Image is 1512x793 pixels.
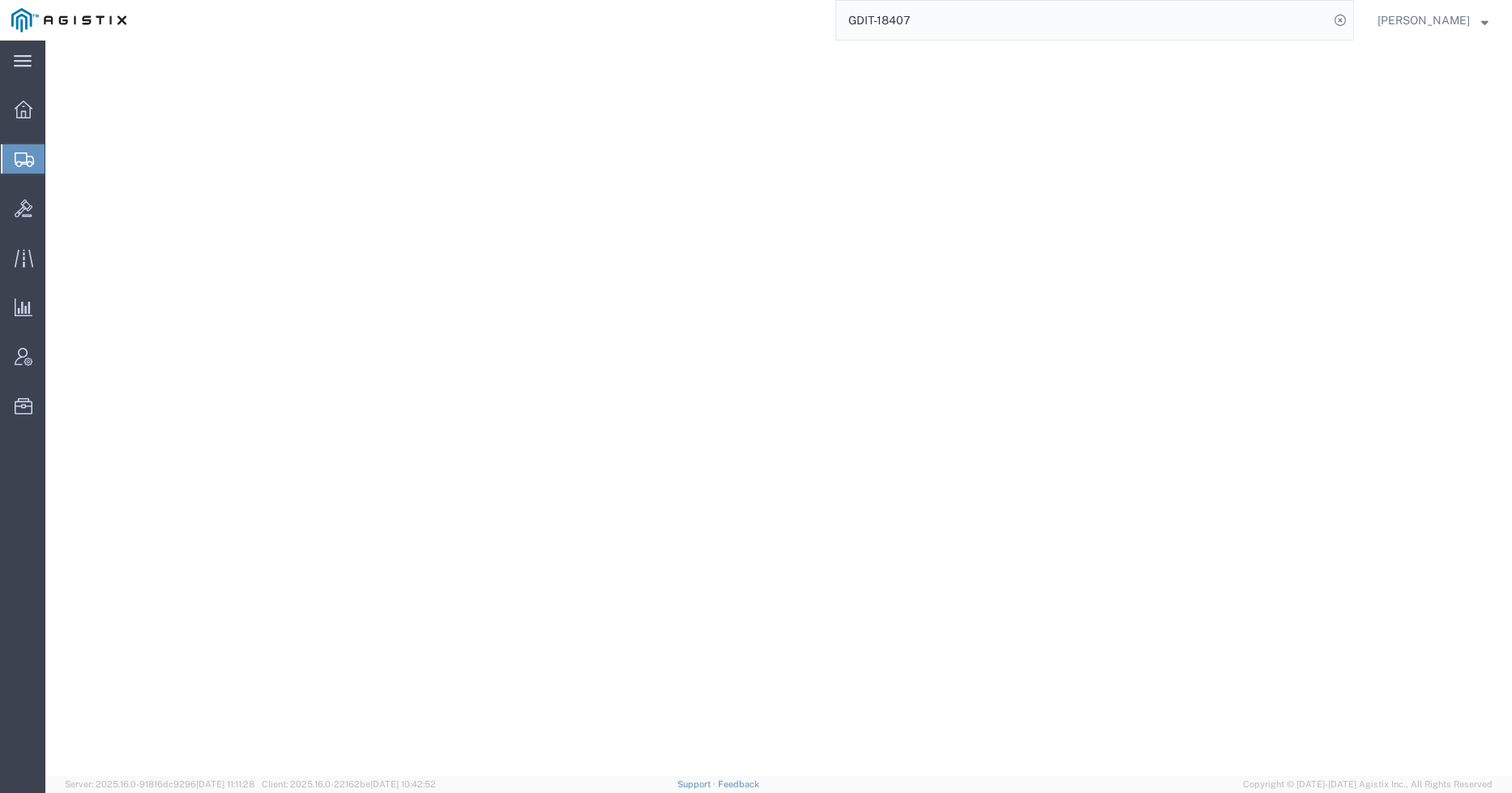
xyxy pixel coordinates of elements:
a: Support [677,779,718,789]
span: Andrew Wacyra [1377,11,1470,29]
span: Client: 2025.16.0-22162be [262,779,436,789]
span: Server: 2025.16.0-91816dc9296 [65,779,254,789]
span: [DATE] 10:42:52 [370,779,436,789]
button: [PERSON_NAME] [1377,11,1489,30]
span: [DATE] 11:11:28 [196,779,254,789]
a: Feedback [718,779,759,789]
img: logo [11,8,126,32]
input: Search for shipment number, reference number [836,1,1329,40]
iframe: FS Legacy Container [45,41,1512,776]
span: Copyright © [DATE]-[DATE] Agistix Inc., All Rights Reserved [1243,778,1493,791]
